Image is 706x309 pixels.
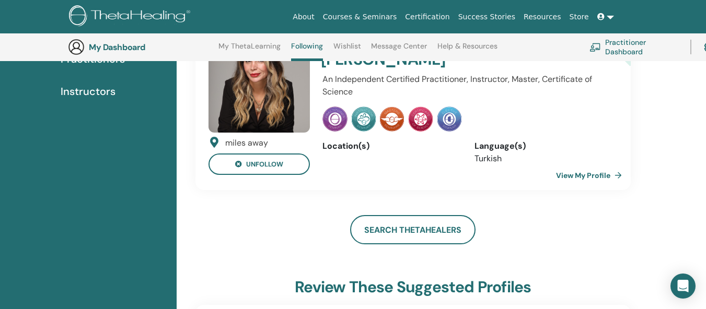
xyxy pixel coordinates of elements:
a: Search ThetaHealers [350,215,476,244]
img: default.jpg [209,31,310,133]
div: Language(s) [474,140,611,152]
a: Certification [401,7,454,27]
button: unfollow [209,153,310,175]
a: Help & Resources [437,42,497,58]
a: Courses & Seminars [319,7,401,27]
p: An Independent Certified Practitioner, Instructor, Master, Certificate of Science [322,73,611,98]
img: generic-user-icon.jpg [68,39,85,55]
h3: My Dashboard [89,42,193,52]
img: logo.png [69,5,194,29]
a: About [288,7,318,27]
a: Following [291,42,323,61]
h4: [PERSON_NAME] [PERSON_NAME] [321,31,562,69]
div: miles away [225,137,268,149]
li: Turkish [474,152,611,165]
div: Open Intercom Messenger [670,274,696,299]
div: Location(s) [322,140,459,152]
a: Resources [519,7,565,27]
a: Store [565,7,593,27]
a: My ThetaLearning [218,42,281,58]
a: Success Stories [454,7,519,27]
h3: Review these suggested profiles [295,278,531,296]
a: Practitioner Dashboard [589,35,678,58]
img: chalkboard-teacher.svg [589,43,601,51]
a: View My Profile [556,165,626,186]
a: Wishlist [333,42,361,58]
a: Message Center [371,42,427,58]
span: Instructors [61,84,115,99]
